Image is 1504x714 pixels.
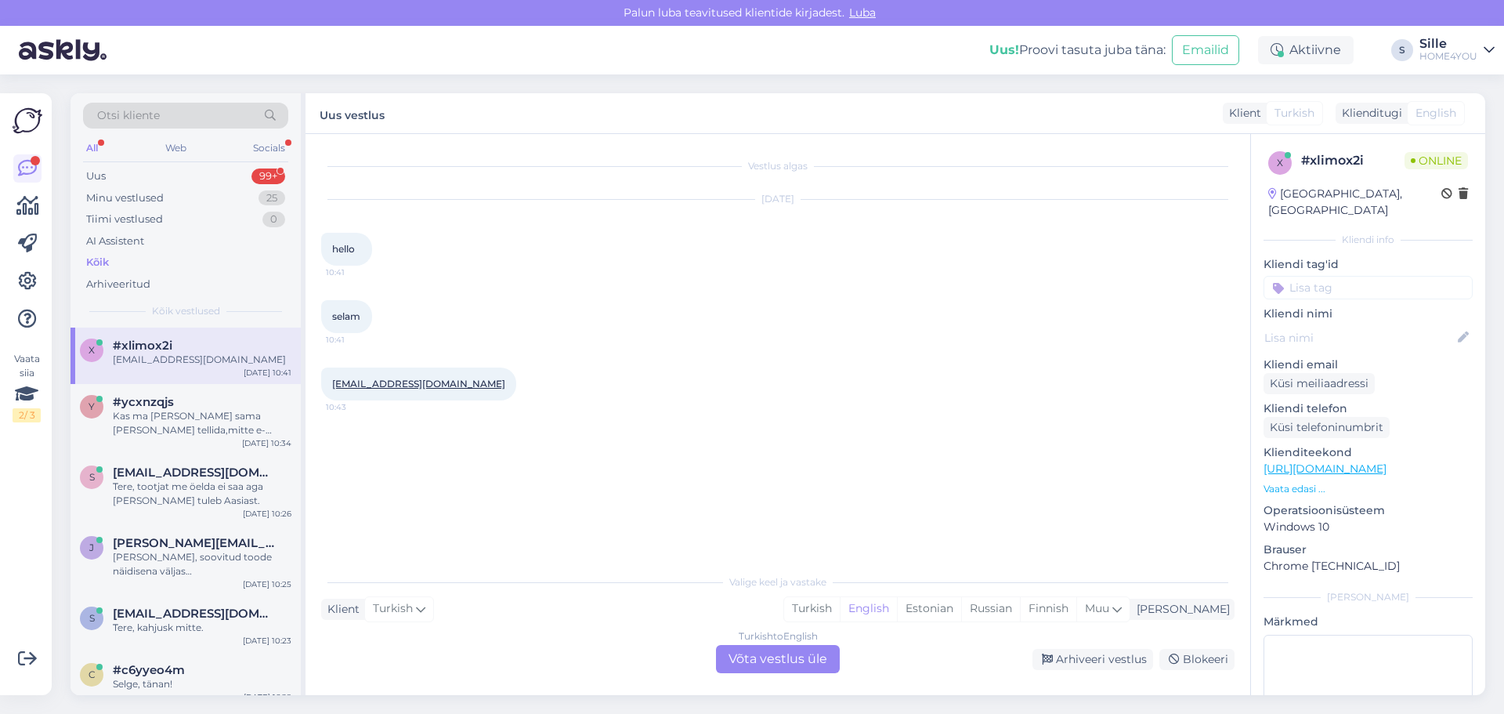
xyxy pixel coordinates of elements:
[86,212,163,227] div: Tiimi vestlused
[86,234,144,249] div: AI Assistent
[243,578,291,590] div: [DATE] 10:25
[1268,186,1441,219] div: [GEOGRAPHIC_DATA], [GEOGRAPHIC_DATA]
[1032,649,1153,670] div: Arhiveeri vestlus
[1264,614,1473,630] p: Märkmed
[1264,482,1473,496] p: Vaata edasi ...
[86,169,106,184] div: Uus
[1264,357,1473,373] p: Kliendi email
[13,352,41,422] div: Vaata siia
[784,597,840,621] div: Turkish
[89,612,95,624] span: s
[1264,306,1473,322] p: Kliendi nimi
[97,107,160,124] span: Otsi kliente
[321,192,1235,206] div: [DATE]
[89,400,95,412] span: y
[83,138,101,158] div: All
[1274,105,1314,121] span: Turkish
[258,190,285,206] div: 25
[1264,462,1386,476] a: [URL][DOMAIN_NAME]
[320,103,385,124] label: Uus vestlus
[1264,417,1390,438] div: Küsi telefoninumbrit
[152,304,220,318] span: Kõik vestlused
[262,212,285,227] div: 0
[844,5,880,20] span: Luba
[897,597,961,621] div: Estonian
[244,691,291,703] div: [DATE] 16:29
[739,629,818,643] div: Turkish to English
[89,669,96,680] span: c
[113,607,276,621] span: sirje.lepuk@gmail.com
[1159,649,1235,670] div: Blokeeri
[326,334,385,346] span: 10:41
[326,401,385,413] span: 10:43
[332,243,355,255] span: hello
[1264,444,1473,461] p: Klienditeekond
[321,601,360,618] div: Klient
[1415,105,1456,121] span: English
[1264,329,1455,346] input: Lisa nimi
[113,353,291,367] div: [EMAIL_ADDRESS][DOMAIN_NAME]
[989,42,1019,57] b: Uus!
[326,266,385,278] span: 10:41
[89,344,95,356] span: x
[989,41,1166,60] div: Proovi tasuta juba täna:
[243,508,291,520] div: [DATE] 10:26
[1264,233,1473,247] div: Kliendi info
[961,597,1020,621] div: Russian
[1085,601,1109,615] span: Muu
[113,621,291,635] div: Tere, kahjusk mitte.
[1264,373,1375,394] div: Küsi meiliaadressi
[113,409,291,437] div: Kas ma [PERSON_NAME] sama [PERSON_NAME] tellida,mitte e-poest?
[1419,38,1477,50] div: Sille
[13,106,42,136] img: Askly Logo
[1419,50,1477,63] div: HOME4YOU
[113,480,291,508] div: Tere, tootjat me öelda ei saa aga [PERSON_NAME] tuleb Aasiast.
[321,159,1235,173] div: Vestlus algas
[1336,105,1402,121] div: Klienditugi
[1264,590,1473,604] div: [PERSON_NAME]
[113,663,185,677] span: #c6yyeo4m
[321,575,1235,589] div: Valige keel ja vastake
[332,310,360,322] span: selam
[162,138,190,158] div: Web
[1264,276,1473,299] input: Lisa tag
[113,550,291,578] div: [PERSON_NAME], soovitud toode näidisena väljas [GEOGRAPHIC_DATA], [GEOGRAPHIC_DATA], Tänassilma S...
[89,542,94,553] span: j
[1264,256,1473,273] p: Kliendi tag'id
[86,277,150,292] div: Arhiveeritud
[1264,502,1473,519] p: Operatsioonisüsteem
[1264,519,1473,535] p: Windows 10
[86,190,164,206] div: Minu vestlused
[1258,36,1354,64] div: Aktiivne
[716,645,840,673] div: Võta vestlus üle
[89,471,95,483] span: s
[242,437,291,449] div: [DATE] 10:34
[1223,105,1261,121] div: Klient
[840,597,897,621] div: English
[1264,400,1473,417] p: Kliendi telefon
[1277,157,1283,169] span: x
[244,367,291,379] div: [DATE] 10:41
[1020,597,1076,621] div: Finnish
[113,339,172,353] span: #xlimox2i
[86,255,109,270] div: Kõik
[1172,35,1239,65] button: Emailid
[243,635,291,647] div: [DATE] 10:23
[1405,152,1468,169] span: Online
[1419,38,1495,63] a: SilleHOME4YOU
[113,536,276,550] span: janika@madmoto.ee
[1264,542,1473,558] p: Brauser
[1264,558,1473,574] p: Chrome [TECHNICAL_ID]
[113,677,291,691] div: Selge, tänan!
[1391,39,1413,61] div: S
[113,395,174,409] span: #ycxnzqjs
[13,408,41,422] div: 2 / 3
[251,169,285,184] div: 99+
[1130,601,1230,618] div: [PERSON_NAME]
[250,138,288,158] div: Socials
[332,378,505,390] a: [EMAIL_ADDRESS][DOMAIN_NAME]
[1301,151,1405,170] div: # xlimox2i
[373,600,413,618] span: Turkish
[113,466,276,480] span: savin57@list.ru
